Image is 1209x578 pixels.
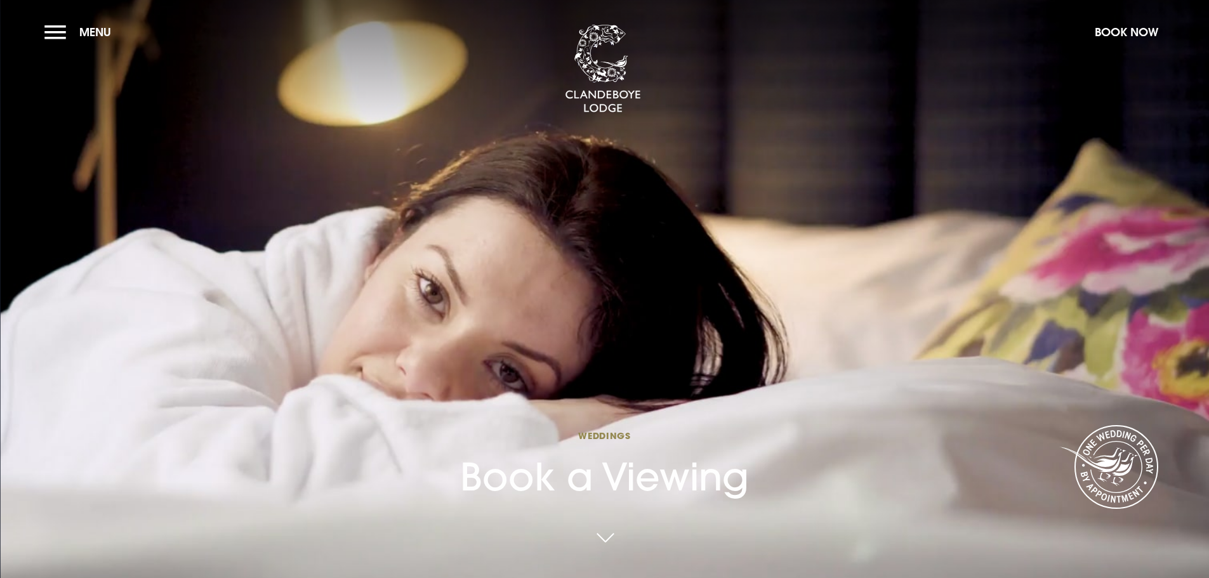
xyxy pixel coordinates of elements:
[1088,18,1165,46] button: Book Now
[565,25,641,114] img: Clandeboye Lodge
[79,25,111,39] span: Menu
[44,18,117,46] button: Menu
[460,430,749,499] h1: Book a Viewing
[460,430,749,442] span: Weddings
